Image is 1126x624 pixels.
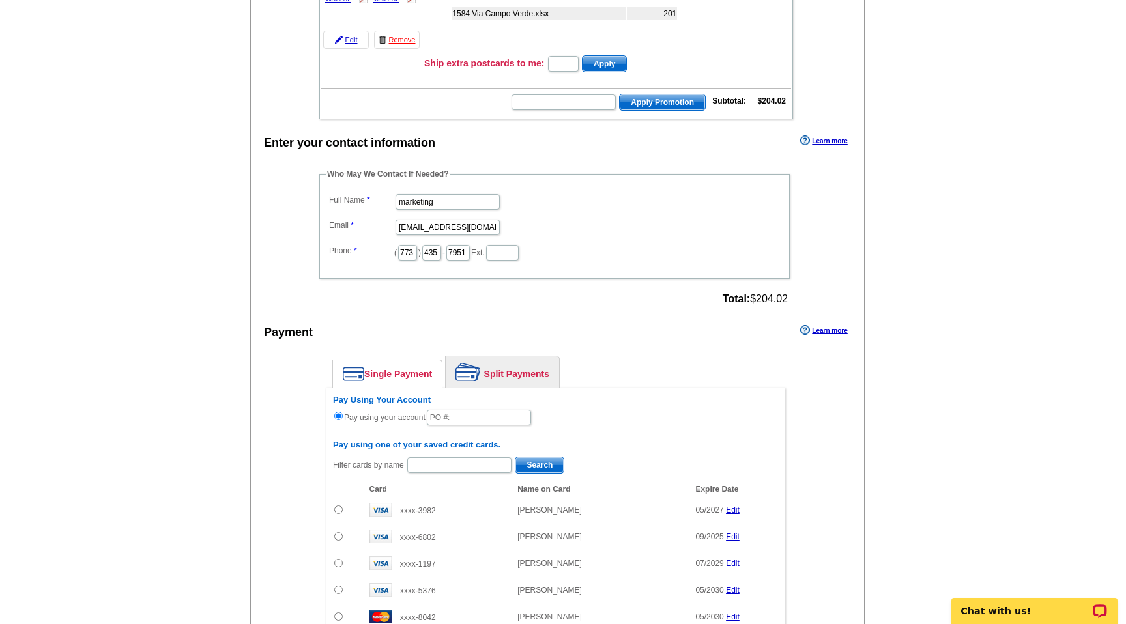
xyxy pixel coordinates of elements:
a: Split Payments [446,356,559,388]
img: visa.gif [369,503,392,517]
a: Learn more [800,325,847,335]
label: Full Name [329,194,394,206]
a: Learn more [800,135,847,146]
span: $204.02 [723,293,788,305]
img: trashcan-icon.gif [379,36,386,44]
span: Search [515,457,564,473]
strong: $204.02 [758,96,786,106]
a: Edit [726,612,740,621]
span: xxxx-5376 [400,586,436,595]
button: Search [515,457,564,474]
legend: Who May We Contact If Needed? [326,168,450,180]
h3: Ship extra postcards to me: [424,57,544,69]
span: xxxx-6802 [400,533,436,542]
a: Edit [726,586,740,595]
h6: Pay Using Your Account [333,395,778,405]
strong: Total: [723,293,750,304]
a: Edit [726,532,740,541]
span: [PERSON_NAME] [517,612,582,621]
span: [PERSON_NAME] [517,559,582,568]
span: [PERSON_NAME] [517,532,582,541]
span: 05/2030 [695,586,723,595]
a: Edit [323,31,369,49]
span: xxxx-8042 [400,613,436,622]
span: 05/2027 [695,505,723,515]
span: [PERSON_NAME] [517,505,582,515]
a: Single Payment [333,360,442,388]
span: xxxx-1197 [400,560,436,569]
img: pencil-icon.gif [335,36,343,44]
button: Apply [582,55,627,72]
label: Filter cards by name [333,459,404,471]
img: visa.gif [369,556,392,570]
th: Expire Date [689,483,778,496]
a: Remove [374,31,420,49]
button: Apply Promotion [619,94,706,111]
input: PO #: [427,410,531,425]
span: xxxx-3982 [400,506,436,515]
label: Phone [329,245,394,257]
span: 07/2029 [695,559,723,568]
img: mast.gif [369,610,392,623]
th: Name on Card [511,483,689,496]
label: Email [329,220,394,231]
iframe: LiveChat chat widget [943,583,1126,624]
img: split-payment.png [455,363,481,381]
span: Apply Promotion [620,94,705,110]
a: Edit [726,505,740,515]
span: 09/2025 [695,532,723,541]
img: single-payment.png [343,367,364,381]
td: 201 [627,7,677,20]
td: 1584 Via Campo Verde.xlsx [452,7,626,20]
div: Pay using your account [333,395,778,427]
img: visa.gif [369,583,392,597]
a: Edit [726,559,740,568]
span: [PERSON_NAME] [517,586,582,595]
div: Enter your contact information [264,134,435,152]
strong: Subtotal: [712,96,746,106]
dd: ( ) - Ext. [326,242,783,262]
span: 05/2030 [695,612,723,621]
img: visa.gif [369,530,392,543]
span: Apply [583,56,626,72]
h6: Pay using one of your saved credit cards. [333,440,778,450]
th: Card [363,483,512,496]
div: Payment [264,324,313,341]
